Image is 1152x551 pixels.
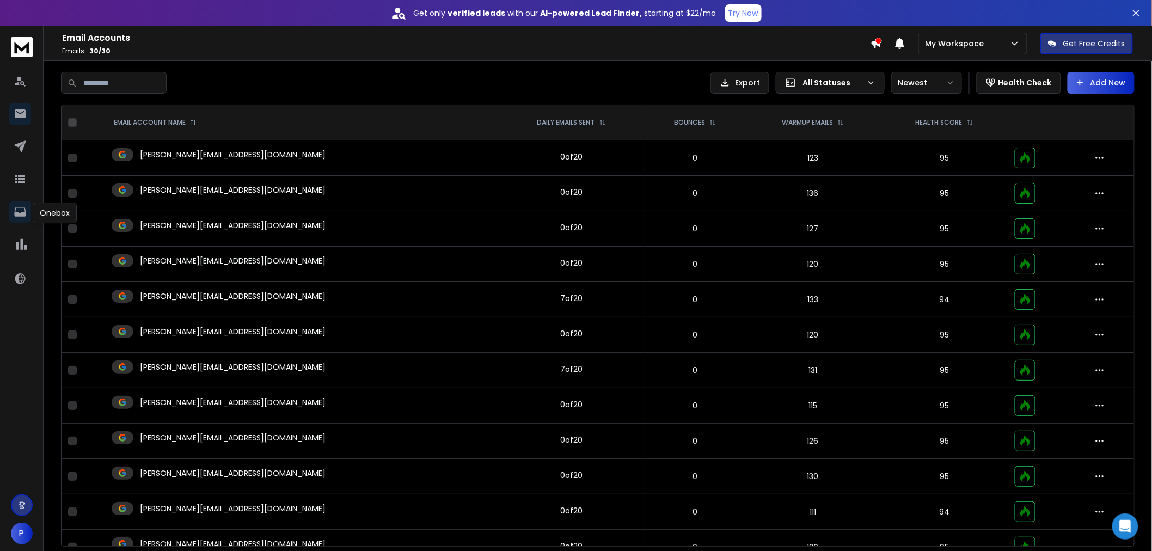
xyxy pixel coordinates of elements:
td: 94 [880,282,1008,317]
td: 95 [880,176,1008,211]
td: 120 [745,247,880,282]
button: Health Check [976,72,1061,94]
div: 0 of 20 [560,151,583,162]
td: 120 [745,317,880,353]
button: Get Free Credits [1040,33,1133,54]
p: [PERSON_NAME][EMAIL_ADDRESS][DOMAIN_NAME] [140,149,326,160]
p: [PERSON_NAME][EMAIL_ADDRESS][DOMAIN_NAME] [140,220,326,231]
td: 95 [880,140,1008,176]
td: 95 [880,424,1008,459]
p: 0 [651,471,739,482]
td: 115 [745,388,880,424]
p: All Statuses [802,77,862,88]
div: 7 of 20 [560,293,583,304]
button: Try Now [725,4,762,22]
button: Export [710,72,769,94]
td: 95 [880,317,1008,353]
p: 0 [651,294,739,305]
p: [PERSON_NAME][EMAIL_ADDRESS][DOMAIN_NAME] [140,503,326,514]
p: My Workspace [926,38,989,49]
td: 127 [745,211,880,247]
div: Open Intercom Messenger [1112,513,1138,540]
div: 0 of 20 [560,258,583,268]
td: 133 [745,282,880,317]
td: 95 [880,353,1008,388]
div: 0 of 20 [560,434,583,445]
p: [PERSON_NAME][EMAIL_ADDRESS][DOMAIN_NAME] [140,397,326,408]
button: P [11,523,33,544]
button: Newest [891,72,962,94]
td: 111 [745,494,880,530]
td: 130 [745,459,880,494]
button: Add New [1068,72,1135,94]
div: 0 of 20 [560,399,583,410]
td: 95 [880,459,1008,494]
p: 0 [651,223,739,234]
strong: verified leads [448,8,506,19]
div: 0 of 20 [560,505,583,516]
span: 30 / 30 [89,46,111,56]
p: 0 [651,152,739,163]
p: Get only with our starting at $22/mo [414,8,716,19]
td: 131 [745,353,880,388]
p: 0 [651,259,739,270]
td: 95 [880,211,1008,247]
td: 95 [880,388,1008,424]
p: WARMUP EMAILS [782,118,833,127]
p: 0 [651,506,739,517]
p: [PERSON_NAME][EMAIL_ADDRESS][DOMAIN_NAME] [140,326,326,337]
p: Get Free Credits [1063,38,1125,49]
td: 123 [745,140,880,176]
p: HEALTH SCORE [916,118,963,127]
p: DAILY EMAILS SENT [537,118,595,127]
h1: Email Accounts [62,32,871,45]
p: Try Now [728,8,758,19]
p: [PERSON_NAME][EMAIL_ADDRESS][DOMAIN_NAME] [140,362,326,372]
p: [PERSON_NAME][EMAIL_ADDRESS][DOMAIN_NAME] [140,255,326,266]
p: [PERSON_NAME][EMAIL_ADDRESS][DOMAIN_NAME] [140,291,326,302]
p: [PERSON_NAME][EMAIL_ADDRESS][DOMAIN_NAME] [140,538,326,549]
p: 0 [651,400,739,411]
p: 0 [651,329,739,340]
div: 0 of 20 [560,187,583,198]
td: 95 [880,247,1008,282]
td: 126 [745,424,880,459]
p: [PERSON_NAME][EMAIL_ADDRESS][DOMAIN_NAME] [140,185,326,195]
p: Emails : [62,47,871,56]
p: 0 [651,188,739,199]
div: Onebox [33,203,77,223]
div: 7 of 20 [560,364,583,375]
img: logo [11,37,33,57]
strong: AI-powered Lead Finder, [541,8,642,19]
p: 0 [651,365,739,376]
div: 0 of 20 [560,222,583,233]
td: 94 [880,494,1008,530]
div: 0 of 20 [560,328,583,339]
p: Health Check [998,77,1052,88]
p: [PERSON_NAME][EMAIL_ADDRESS][DOMAIN_NAME] [140,468,326,479]
td: 136 [745,176,880,211]
div: 0 of 20 [560,470,583,481]
p: [PERSON_NAME][EMAIL_ADDRESS][DOMAIN_NAME] [140,432,326,443]
p: 0 [651,436,739,446]
div: EMAIL ACCOUNT NAME [114,118,197,127]
p: BOUNCES [674,118,705,127]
